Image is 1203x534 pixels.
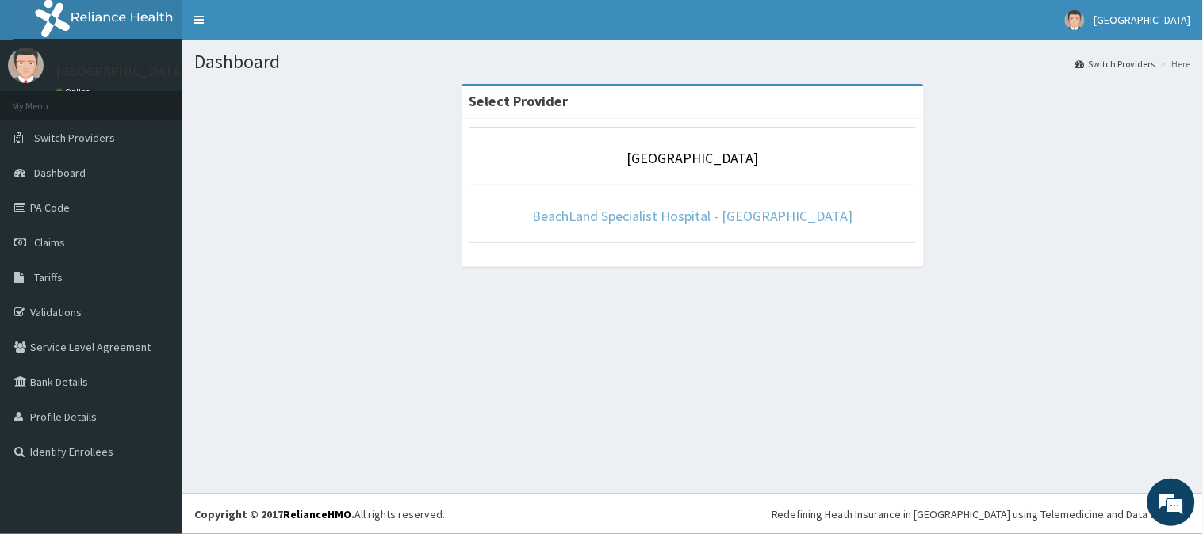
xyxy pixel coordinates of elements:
span: Claims [34,235,65,250]
a: [GEOGRAPHIC_DATA] [627,149,759,167]
p: [GEOGRAPHIC_DATA] [56,64,186,78]
span: Tariffs [34,270,63,284]
a: RelianceHMO [283,507,351,521]
h1: Dashboard [194,51,1191,72]
a: Online [56,86,94,97]
strong: Copyright © 2017 . [194,507,354,521]
span: Switch Providers [34,131,115,145]
img: User Image [1065,10,1085,30]
img: User Image [8,48,44,83]
strong: Select Provider [469,92,569,110]
footer: All rights reserved. [182,494,1203,534]
span: Dashboard [34,166,86,180]
a: Switch Providers [1075,57,1155,71]
li: Here [1157,57,1191,71]
span: [GEOGRAPHIC_DATA] [1094,13,1191,27]
div: Redefining Heath Insurance in [GEOGRAPHIC_DATA] using Telemedicine and Data Science! [772,506,1191,522]
a: BeachLand Specialist Hospital - [GEOGRAPHIC_DATA] [532,207,853,225]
